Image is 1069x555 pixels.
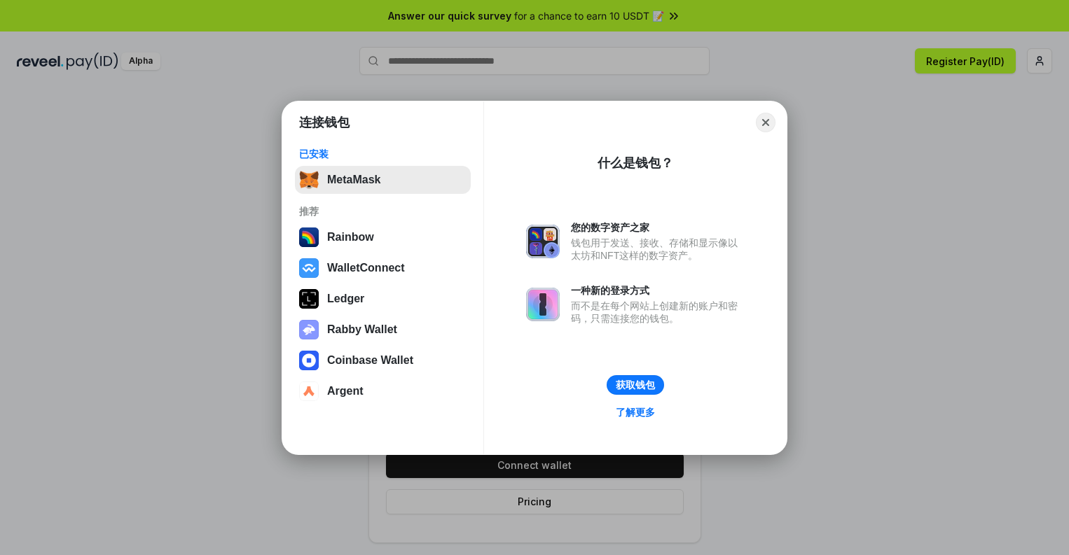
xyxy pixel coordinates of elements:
img: svg+xml,%3Csvg%20width%3D%2228%22%20height%3D%2228%22%20viewBox%3D%220%200%2028%2028%22%20fill%3D... [299,258,319,278]
button: Argent [295,377,471,405]
button: WalletConnect [295,254,471,282]
button: Ledger [295,285,471,313]
div: 您的数字资产之家 [571,221,745,234]
img: svg+xml,%3Csvg%20xmlns%3D%22http%3A%2F%2Fwww.w3.org%2F2000%2Fsvg%22%20width%3D%2228%22%20height%3... [299,289,319,309]
div: 钱包用于发送、接收、存储和显示像以太坊和NFT这样的数字资产。 [571,237,745,262]
button: Rainbow [295,223,471,251]
div: 获取钱包 [616,379,655,391]
div: 而不是在每个网站上创建新的账户和密码，只需连接您的钱包。 [571,300,745,325]
div: Rabby Wallet [327,323,397,336]
div: 已安装 [299,148,467,160]
div: 一种新的登录方式 [571,284,745,297]
button: Rabby Wallet [295,316,471,344]
div: Ledger [327,293,364,305]
img: svg+xml,%3Csvg%20xmlns%3D%22http%3A%2F%2Fwww.w3.org%2F2000%2Fsvg%22%20fill%3D%22none%22%20viewBox... [526,288,560,321]
img: svg+xml,%3Csvg%20xmlns%3D%22http%3A%2F%2Fwww.w3.org%2F2000%2Fsvg%22%20fill%3D%22none%22%20viewBox... [299,320,319,339]
img: svg+xml,%3Csvg%20xmlns%3D%22http%3A%2F%2Fwww.w3.org%2F2000%2Fsvg%22%20fill%3D%22none%22%20viewBox... [526,225,560,258]
h1: 连接钱包 [299,114,350,131]
button: MetaMask [295,166,471,194]
img: svg+xml,%3Csvg%20width%3D%2228%22%20height%3D%2228%22%20viewBox%3D%220%200%2028%2028%22%20fill%3D... [299,351,319,370]
img: svg+xml,%3Csvg%20width%3D%2228%22%20height%3D%2228%22%20viewBox%3D%220%200%2028%2028%22%20fill%3D... [299,381,319,401]
img: svg+xml,%3Csvg%20fill%3D%22none%22%20height%3D%2233%22%20viewBox%3D%220%200%2035%2033%22%20width%... [299,170,319,190]
div: 推荐 [299,205,467,218]
div: Argent [327,385,364,398]
div: MetaMask [327,174,380,186]
img: svg+xml,%3Csvg%20width%3D%22120%22%20height%3D%22120%22%20viewBox%3D%220%200%20120%20120%22%20fil... [299,227,319,247]
div: Rainbow [327,231,374,244]
div: 什么是钱包？ [598,155,673,171]
a: 了解更多 [607,403,663,421]
button: Close [756,113,775,132]
div: WalletConnect [327,262,405,274]
button: 获取钱包 [607,375,664,395]
button: Coinbase Wallet [295,346,471,374]
div: Coinbase Wallet [327,354,413,367]
div: 了解更多 [616,406,655,419]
